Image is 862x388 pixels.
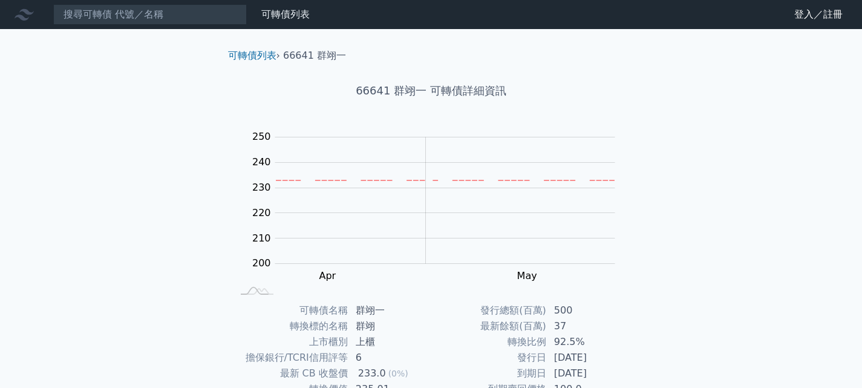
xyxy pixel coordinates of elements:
[228,48,280,63] li: ›
[431,350,547,366] td: 發行日
[348,303,431,318] td: 群翊一
[53,4,247,25] input: 搜尋可轉債 代號／名稱
[348,318,431,334] td: 群翊
[547,318,630,334] td: 37
[233,334,348,350] td: 上市櫃別
[233,350,348,366] td: 擔保銀行/TCRI信用評等
[431,303,547,318] td: 發行總額(百萬)
[252,131,271,142] tspan: 250
[252,232,271,244] tspan: 210
[348,350,431,366] td: 6
[785,5,852,24] a: 登入／註冊
[228,50,276,61] a: 可轉債列表
[252,156,271,168] tspan: 240
[233,303,348,318] td: 可轉債名稱
[547,334,630,350] td: 92.5%
[547,366,630,381] td: [DATE]
[261,8,310,20] a: 可轉債列表
[431,318,547,334] td: 最新餘額(百萬)
[252,207,271,219] tspan: 220
[246,131,633,306] g: Chart
[233,318,348,334] td: 轉換標的名稱
[252,257,271,269] tspan: 200
[283,48,346,63] li: 66641 群翊一
[348,334,431,350] td: 上櫃
[218,82,644,99] h1: 66641 群翊一 可轉債詳細資訊
[252,182,271,193] tspan: 230
[517,270,537,281] tspan: May
[547,303,630,318] td: 500
[388,369,408,378] span: (0%)
[547,350,630,366] td: [DATE]
[431,334,547,350] td: 轉換比例
[319,270,336,281] tspan: Apr
[356,366,388,381] div: 233.0
[431,366,547,381] td: 到期日
[233,366,348,381] td: 最新 CB 收盤價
